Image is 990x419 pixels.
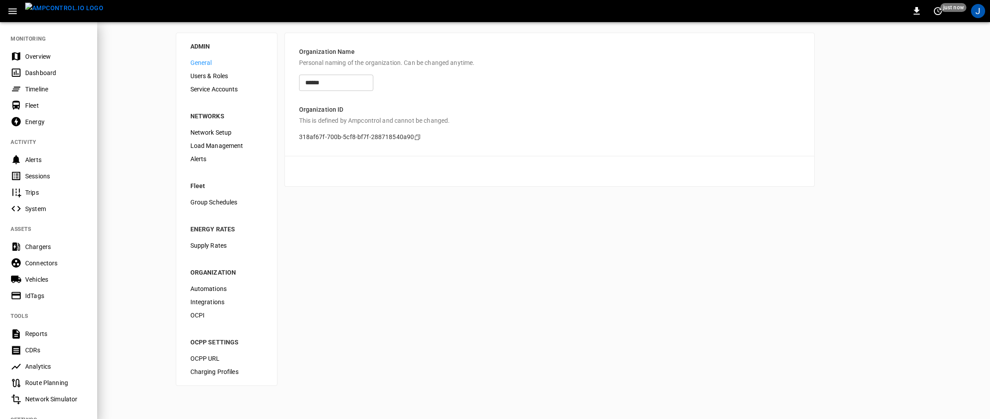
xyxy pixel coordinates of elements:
div: Trips [25,188,87,197]
div: Chargers [25,242,87,251]
div: Sessions [25,172,87,181]
div: Route Planning [25,378,87,387]
div: Vehicles [25,275,87,284]
div: Network Simulator [25,395,87,404]
div: Dashboard [25,68,87,77]
div: Energy [25,117,87,126]
div: Analytics [25,362,87,371]
button: set refresh interval [931,4,945,18]
div: Alerts [25,155,87,164]
div: System [25,204,87,213]
div: IdTags [25,291,87,300]
div: Timeline [25,85,87,94]
div: Overview [25,52,87,61]
div: profile-icon [971,4,985,18]
div: Reports [25,329,87,338]
div: Connectors [25,259,87,268]
img: ampcontrol.io logo [25,3,103,14]
span: just now [941,3,967,12]
div: CDRs [25,346,87,355]
div: Fleet [25,101,87,110]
